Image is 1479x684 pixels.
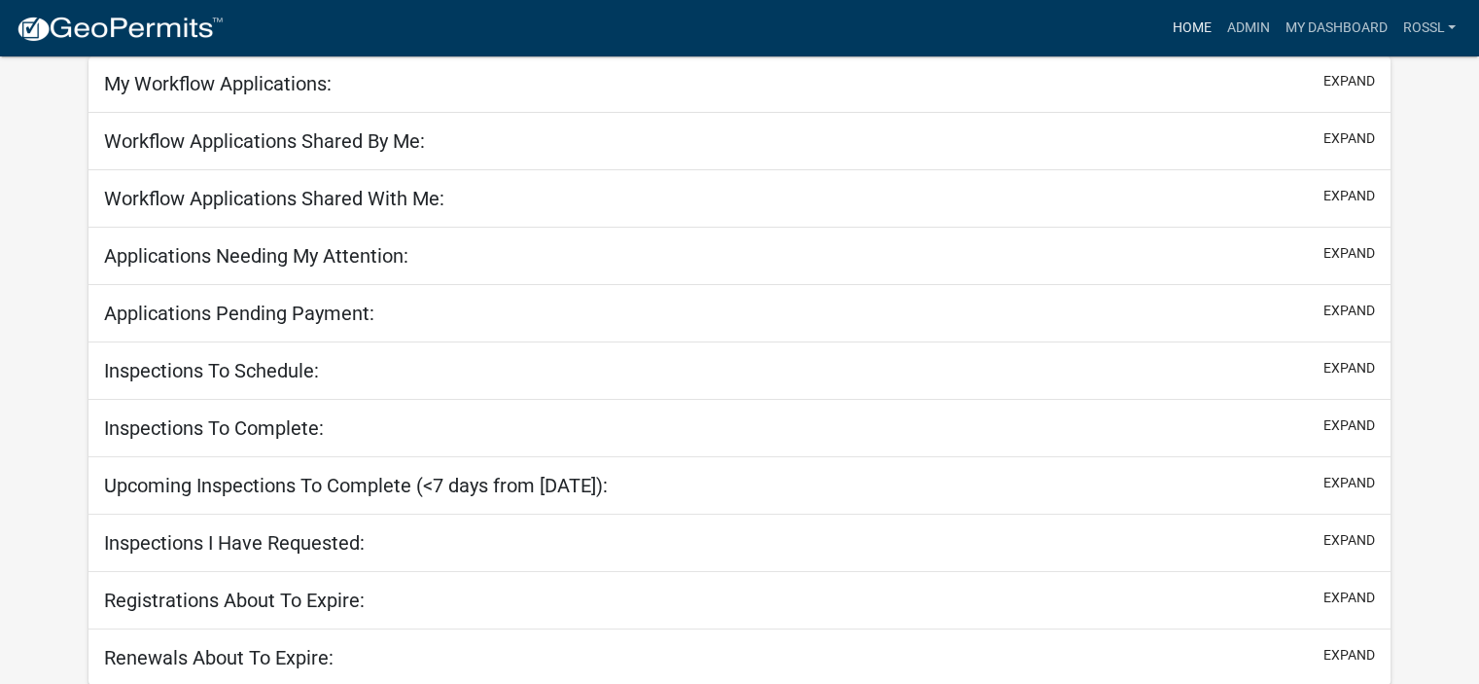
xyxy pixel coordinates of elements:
h5: Registrations About To Expire: [104,589,365,612]
h5: Applications Pending Payment: [104,302,374,325]
h5: Workflow Applications Shared With Me: [104,187,444,210]
button: expand [1323,415,1375,436]
a: My Dashboard [1277,10,1394,47]
h5: Workflow Applications Shared By Me: [104,129,425,153]
h5: Upcoming Inspections To Complete (<7 days from [DATE]): [104,474,608,497]
button: expand [1323,358,1375,378]
a: RossL [1394,10,1463,47]
button: expand [1323,71,1375,91]
a: Admin [1218,10,1277,47]
button: expand [1323,473,1375,493]
button: expand [1323,186,1375,206]
a: Home [1164,10,1218,47]
button: expand [1323,128,1375,149]
h5: Inspections To Complete: [104,416,324,440]
button: expand [1323,243,1375,264]
button: expand [1323,530,1375,551]
button: expand [1323,301,1375,321]
h5: Inspections I Have Requested: [104,531,365,555]
h5: Renewals About To Expire: [104,646,334,669]
h5: Applications Needing My Attention: [104,244,408,268]
h5: Inspections To Schedule: [104,359,319,382]
button: expand [1323,588,1375,608]
button: expand [1323,645,1375,666]
h5: My Workflow Applications: [104,72,332,95]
